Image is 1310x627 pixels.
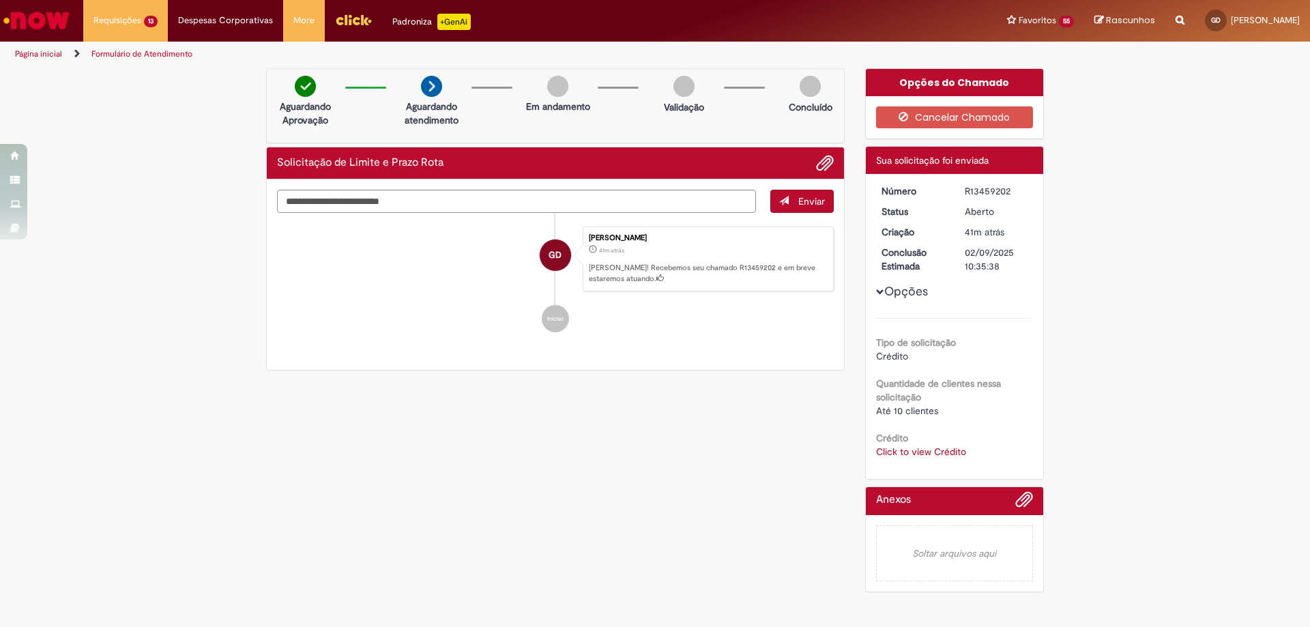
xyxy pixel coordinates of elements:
p: Concluído [789,100,832,114]
ul: Trilhas de página [10,42,863,67]
a: Click to view Crédito [876,446,966,458]
div: 28/08/2025 16:35:34 [965,225,1028,239]
a: Formulário de Atendimento [91,48,192,59]
img: img-circle-grey.png [800,76,821,97]
button: Adicionar anexos [816,154,834,172]
span: Despesas Corporativas [178,14,273,27]
em: Soltar arquivos aqui [876,525,1034,581]
button: Adicionar anexos [1015,491,1033,515]
div: Aberto [965,205,1028,218]
span: Enviar [798,195,825,207]
span: GD [549,239,562,272]
p: +GenAi [437,14,471,30]
b: Quantidade de clientes nessa solicitação [876,377,1001,403]
h2: Solicitação de Limite e Prazo Rota Histórico de tíquete [277,157,443,169]
p: Validação [664,100,704,114]
p: Em andamento [526,100,590,113]
img: img-circle-grey.png [547,76,568,97]
b: Crédito [876,432,908,444]
dt: Número [871,184,955,198]
dt: Conclusão Estimada [871,246,955,273]
img: click_logo_yellow_360x200.png [335,10,372,30]
img: check-circle-green.png [295,76,316,97]
div: 02/09/2025 10:35:38 [965,246,1028,273]
time: 28/08/2025 16:35:34 [599,246,624,254]
button: Cancelar Chamado [876,106,1034,128]
img: arrow-next.png [421,76,442,97]
time: 28/08/2025 16:35:34 [965,226,1004,238]
ul: Histórico de tíquete [277,213,834,347]
div: [PERSON_NAME] [589,234,826,242]
span: Crédito [876,350,908,362]
dt: Criação [871,225,955,239]
a: Página inicial [15,48,62,59]
span: Sua solicitação foi enviada [876,154,989,166]
p: [PERSON_NAME]! Recebemos seu chamado R13459202 e em breve estaremos atuando. [589,263,826,284]
img: img-circle-grey.png [673,76,695,97]
b: Tipo de solicitação [876,336,956,349]
div: Opções do Chamado [866,69,1044,96]
button: Enviar [770,190,834,213]
div: Padroniza [392,14,471,30]
div: Gabriela Dezanet [540,239,571,271]
span: GD [1211,16,1221,25]
span: Requisições [93,14,141,27]
span: Rascunhos [1106,14,1155,27]
span: 55 [1059,16,1074,27]
span: [PERSON_NAME] [1231,14,1300,26]
p: Aguardando Aprovação [272,100,338,127]
span: Até 10 clientes [876,405,938,417]
div: R13459202 [965,184,1028,198]
span: 13 [144,16,158,27]
span: More [293,14,315,27]
p: Aguardando atendimento [398,100,465,127]
span: 41m atrás [965,226,1004,238]
dt: Status [871,205,955,218]
a: Rascunhos [1094,14,1155,27]
li: Gabriela Dezanet [277,227,834,292]
textarea: Digite sua mensagem aqui... [277,190,756,213]
img: ServiceNow [1,7,72,34]
span: 41m atrás [599,246,624,254]
h2: Anexos [876,494,911,506]
span: Favoritos [1019,14,1056,27]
